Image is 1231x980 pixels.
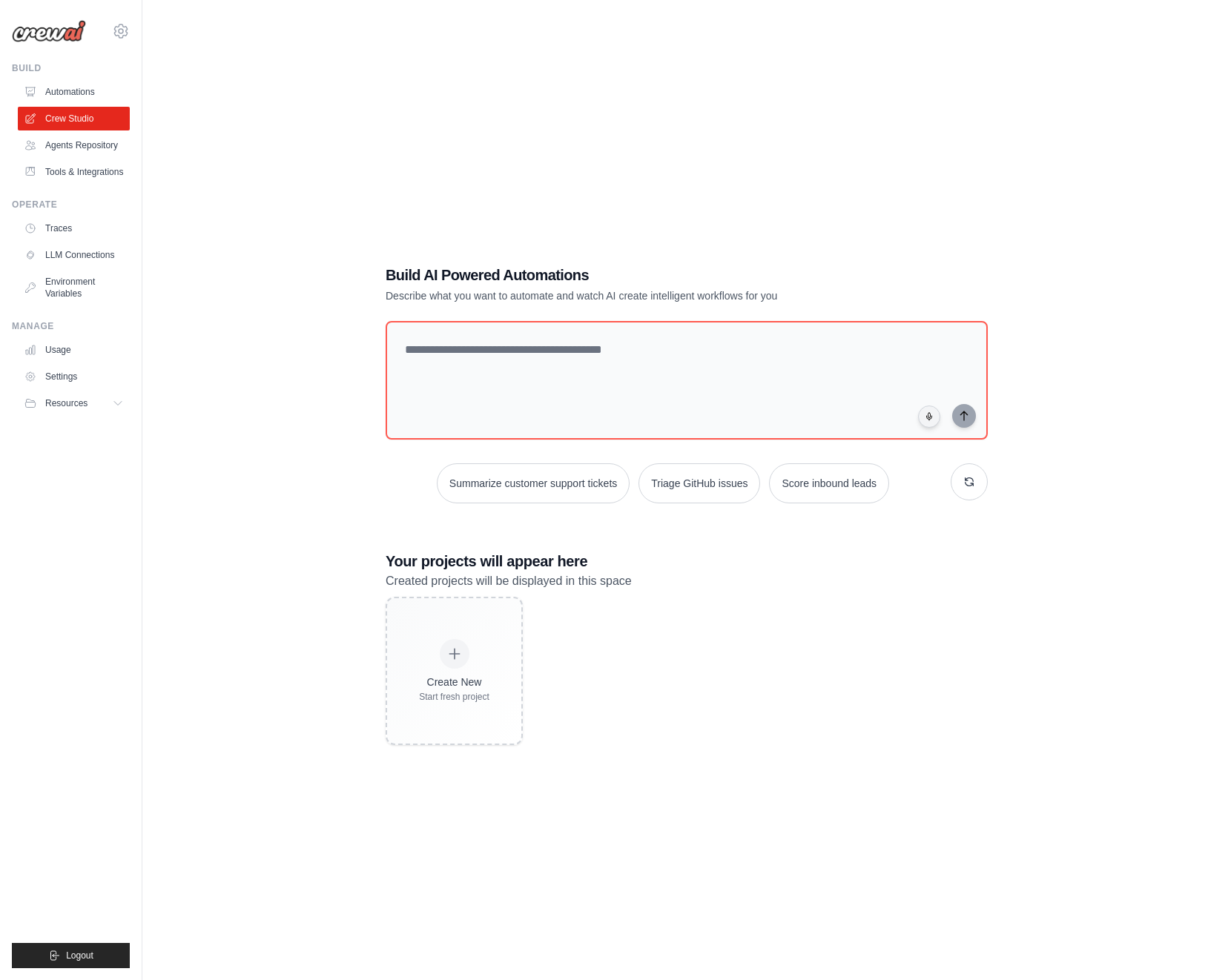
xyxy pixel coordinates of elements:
[437,463,630,503] button: Summarize customer support tickets
[66,950,93,961] span: Logout
[769,463,889,503] button: Score inbound leads
[12,62,130,74] div: Build
[18,243,130,267] a: LLM Connections
[386,551,988,572] h3: Your projects will appear here
[18,338,130,362] a: Usage
[18,365,130,388] a: Settings
[18,216,130,240] a: Traces
[18,80,130,104] a: Automations
[18,270,130,305] a: Environment Variables
[45,397,88,409] span: Resources
[12,20,86,42] img: Logo
[638,463,760,503] button: Triage GitHub issues
[951,463,988,500] button: Get new suggestions
[18,160,130,184] a: Tools & Integrations
[419,691,489,703] div: Start fresh project
[18,133,130,157] a: Agents Repository
[18,107,130,130] a: Crew Studio
[18,391,130,415] button: Resources
[386,572,988,591] p: Created projects will be displayed in this space
[386,288,884,303] p: Describe what you want to automate and watch AI create intelligent workflows for you
[419,675,489,689] div: Create New
[918,405,940,428] button: Click to speak your automation idea
[386,265,884,285] h1: Build AI Powered Automations
[12,320,130,332] div: Manage
[12,199,130,211] div: Operate
[12,943,130,968] button: Logout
